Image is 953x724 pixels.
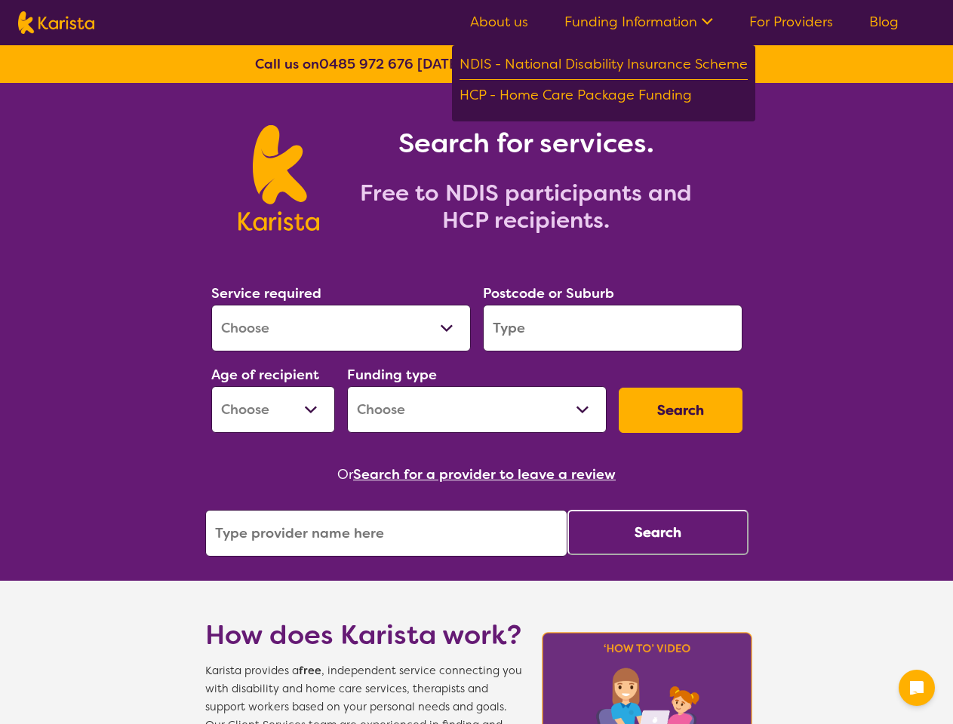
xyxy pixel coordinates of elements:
button: Search [567,510,749,555]
button: Search [619,388,742,433]
b: Call us on [DATE] to [DATE] 8:30am to 6:30pm AEST [255,55,698,73]
button: Search for a provider to leave a review [353,463,616,486]
img: Karista logo [238,125,319,231]
div: NDIS - National Disability Insurance Scheme [460,53,748,80]
label: Age of recipient [211,366,319,384]
h1: Search for services. [337,125,715,161]
input: Type [483,305,742,351]
label: Postcode or Suburb [483,284,614,302]
h2: Free to NDIS participants and HCP recipients. [337,179,715,234]
a: Blog [869,13,899,31]
img: Karista logo [18,11,94,34]
div: HCP - Home Care Package Funding [460,84,748,110]
span: Or [337,463,353,486]
label: Service required [211,284,321,302]
a: For Providers [749,13,833,31]
a: Funding Information [564,13,713,31]
a: 0485 972 676 [319,55,413,73]
h1: How does Karista work? [205,617,522,653]
input: Type provider name here [205,510,567,557]
label: Funding type [347,366,437,384]
a: About us [470,13,528,31]
b: free [299,664,321,678]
